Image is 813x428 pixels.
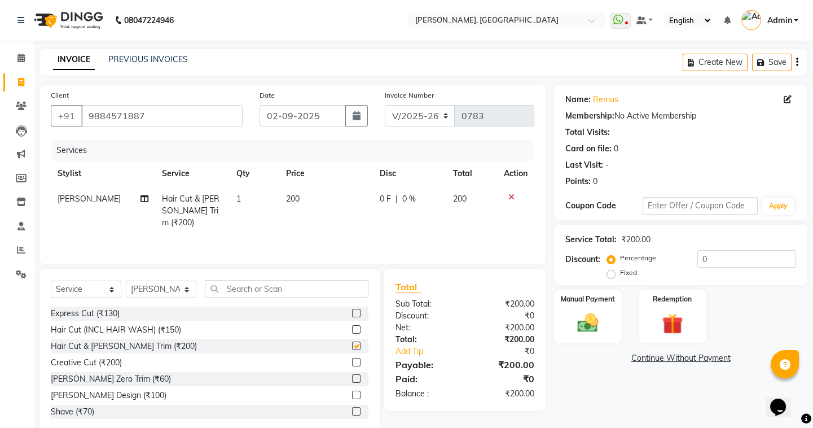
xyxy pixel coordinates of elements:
span: 200 [453,194,467,204]
b: 08047224946 [124,5,174,36]
button: Apply [762,198,794,215]
span: Hair Cut & [PERSON_NAME] Trim (₹200) [162,194,219,228]
label: Percentage [620,253,656,263]
div: Points: [565,176,591,187]
button: +91 [51,105,82,126]
div: Last Visit: [565,159,603,171]
div: Coupon Code [565,200,642,212]
a: INVOICE [53,50,95,70]
input: Enter Offer / Coupon Code [643,197,758,215]
div: Name: [565,94,591,106]
iframe: chat widget [766,383,802,417]
div: ₹0 [465,372,543,386]
span: 200 [286,194,300,204]
div: Express Cut (₹130) [51,308,120,320]
div: Paid: [387,372,465,386]
div: Balance : [387,388,465,400]
div: ₹200.00 [465,358,543,372]
th: Price [279,161,373,186]
span: [PERSON_NAME] [58,194,121,204]
div: Service Total: [565,234,617,246]
div: - [605,159,609,171]
span: | [395,193,398,205]
div: Total Visits: [565,126,610,138]
div: Membership: [565,110,614,122]
span: 1 [236,194,241,204]
div: 0 [614,143,618,155]
div: Hair Cut & [PERSON_NAME] Trim (₹200) [51,340,197,352]
label: Client [51,90,69,101]
input: Search or Scan [205,280,368,298]
div: Shave (₹70) [51,406,94,418]
div: Discount: [387,310,465,322]
div: Net: [387,322,465,334]
div: Services [52,140,543,161]
div: No Active Membership [565,110,796,122]
span: Total [395,281,421,293]
img: Admin [741,10,761,30]
th: Qty [230,161,279,186]
div: ₹200.00 [465,298,543,310]
th: Action [497,161,534,186]
a: PREVIOUS INVOICES [108,54,188,64]
div: ₹0 [465,310,543,322]
img: _gift.svg [656,311,689,337]
input: Search by Name/Mobile/Email/Code [81,105,243,126]
div: Creative Cut (₹200) [51,357,122,369]
div: [PERSON_NAME] Zero Trim (₹60) [51,373,171,385]
div: Sub Total: [387,298,465,310]
label: Manual Payment [561,294,615,304]
span: 0 F [380,193,391,205]
a: Remus [593,94,618,106]
div: Card on file: [565,143,612,155]
button: Save [752,54,792,71]
span: 0 % [402,193,416,205]
div: [PERSON_NAME] Design (₹100) [51,390,166,401]
div: 0 [593,176,597,187]
span: Admin [767,15,792,27]
img: _cash.svg [571,311,605,335]
div: Hair Cut (INCL HAIR WASH) (₹150) [51,324,181,336]
th: Stylist [51,161,155,186]
div: ₹200.00 [465,322,543,334]
div: Discount: [565,254,600,265]
th: Disc [373,161,446,186]
div: ₹0 [478,346,543,357]
label: Fixed [620,268,637,278]
label: Date [260,90,275,101]
div: ₹200.00 [465,388,543,400]
a: Continue Without Payment [556,352,805,364]
img: logo [29,5,106,36]
label: Redemption [653,294,692,304]
div: Payable: [387,358,465,372]
a: Add Tip [387,346,478,357]
div: ₹200.00 [465,334,543,346]
button: Create New [683,54,748,71]
div: ₹200.00 [621,234,651,246]
th: Total [446,161,497,186]
div: Total: [387,334,465,346]
th: Service [155,161,230,186]
label: Invoice Number [385,90,434,101]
